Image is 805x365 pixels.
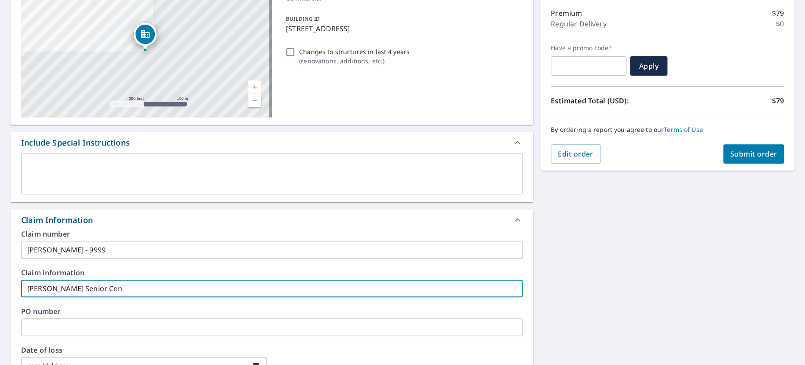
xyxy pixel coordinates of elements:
[637,61,660,71] span: Apply
[11,209,533,230] div: Claim Information
[21,137,130,149] div: Include Special Instructions
[299,47,410,56] p: Changes to structures in last 4 years
[772,8,784,18] p: $79
[21,214,93,226] div: Claim Information
[299,56,410,66] p: ( renovations, additions, etc. )
[21,269,523,276] label: Claim information
[664,125,703,134] a: Terms of Use
[630,56,667,76] button: Apply
[730,149,777,159] span: Submit order
[551,18,606,29] p: Regular Delivery
[551,8,582,18] p: Premium
[772,95,784,106] p: $79
[286,23,519,34] p: [STREET_ADDRESS]
[21,230,523,237] label: Claim number
[551,44,626,52] label: Have a promo code?
[21,347,267,354] label: Date of loss
[134,23,157,50] div: Dropped pin, building 1, Commercial property, 1915 Garden Valley Rd Tyler, TX 75702
[558,149,593,159] span: Edit order
[551,95,667,106] p: Estimated Total (USD):
[286,15,320,22] p: BUILDING ID
[248,94,261,107] a: Current Level 17, Zoom Out
[551,144,600,164] button: Edit order
[776,18,784,29] p: $0
[723,144,784,164] button: Submit order
[11,132,533,153] div: Include Special Instructions
[551,126,784,134] p: By ordering a report you agree to our
[21,308,523,315] label: PO number
[248,80,261,94] a: Current Level 17, Zoom In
